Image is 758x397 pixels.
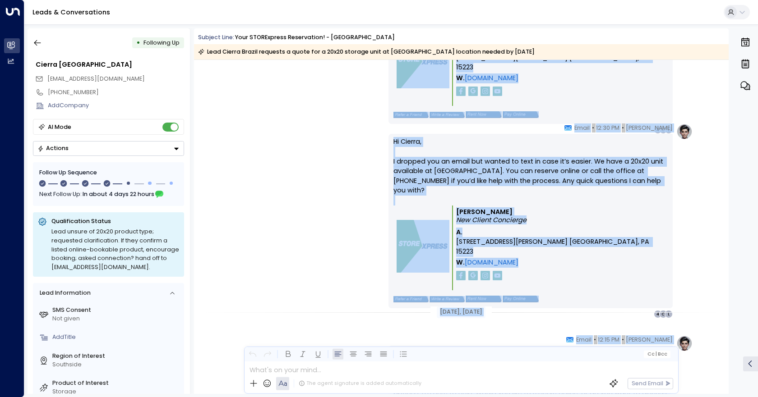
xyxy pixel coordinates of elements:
[37,145,69,152] div: Actions
[594,335,596,344] span: •
[481,87,490,96] img: storexpress_insta.png
[468,271,478,280] img: storexpress_google.png
[456,207,513,216] b: [PERSON_NAME]
[574,123,590,132] span: Email
[40,169,178,178] div: Follow Up Sequence
[493,87,502,96] img: storexpress_yt.png
[52,352,181,360] label: Region of Interest
[598,335,619,344] span: 12:15 PM
[456,271,466,280] img: storexpres_fb.png
[493,271,502,280] img: storexpress_yt.png
[430,112,465,118] img: storexpress_write.png
[393,112,429,118] img: storexpress_refer.png
[47,75,145,82] span: [EMAIL_ADDRESS][DOMAIN_NAME]
[576,335,592,344] span: Email
[481,271,490,280] img: storexpress_insta.png
[465,258,518,268] a: [DOMAIN_NAME]
[622,123,624,132] span: •
[51,217,179,225] p: Qualification Status
[33,141,184,156] button: Actions
[465,73,518,83] a: [DOMAIN_NAME]
[52,333,181,342] div: AddTitle
[51,227,179,272] div: Lead unsure of 20x20 product type; requested clarification. If they confirm a listed online-booka...
[397,220,449,273] img: storexpress_logo.png
[235,33,395,42] div: Your STORExpress Reservation! - [GEOGRAPHIC_DATA]
[592,123,594,132] span: •
[647,351,667,357] span: Cc Bcc
[198,33,234,41] span: Subject Line:
[393,137,668,205] p: Hi Cierra, I dropped you an email but wanted to text in case it’s easier. We have a 20x20 unit av...
[37,289,90,297] div: Lead Information
[503,111,539,118] img: storexpress_pay.png
[626,123,673,132] span: [PERSON_NAME]
[456,237,665,256] span: [STREET_ADDRESS][PERSON_NAME] [GEOGRAPHIC_DATA], PA 15223
[83,189,155,199] span: In about 4 days 22 hours
[466,111,502,118] img: storexpress_rent.png
[48,88,184,97] div: [PHONE_NUMBER]
[468,87,478,96] img: storexpress_google.png
[40,189,178,199] div: Next Follow Up:
[143,39,180,46] span: Following Up
[247,349,258,360] button: Undo
[32,8,110,17] a: Leads & Conversations
[36,60,184,70] div: Cierra [GEOGRAPHIC_DATA]
[596,123,619,132] span: 12:30 PM
[198,47,535,56] div: Lead Cierra Brazil requests a quote for a 20x20 storage unit at [GEOGRAPHIC_DATA] location needed...
[48,123,71,132] div: AI Mode
[456,73,465,83] span: W.
[52,388,181,396] div: Storage
[33,141,184,156] div: Button group with a nested menu
[299,380,421,387] div: The agent signature is added automatically
[466,296,502,302] img: storexpress_rent.png
[626,335,673,344] span: [PERSON_NAME]
[48,101,184,110] div: AddCompany
[644,350,670,358] button: Cc|Bcc
[456,228,462,237] span: A.
[456,87,466,96] img: storexpres_fb.png
[47,75,145,83] span: 412cieo.cieo@gmail.com
[676,123,693,140] img: profile-logo.png
[52,360,181,369] div: Southside
[622,335,624,344] span: •
[656,351,657,357] span: |
[676,335,693,351] img: profile-logo.png
[262,349,273,360] button: Redo
[52,306,181,315] label: SMS Consent
[52,379,181,388] label: Product of Interest
[430,296,465,302] img: storexpress_write.png
[52,315,181,323] div: Not given
[393,296,429,302] img: storexpress_refer.png
[503,296,539,302] img: storexpress_pay.png
[437,306,485,318] div: [DATE], [DATE]
[136,36,140,50] div: •
[456,258,465,268] span: W.
[456,215,527,224] i: New Client Concierge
